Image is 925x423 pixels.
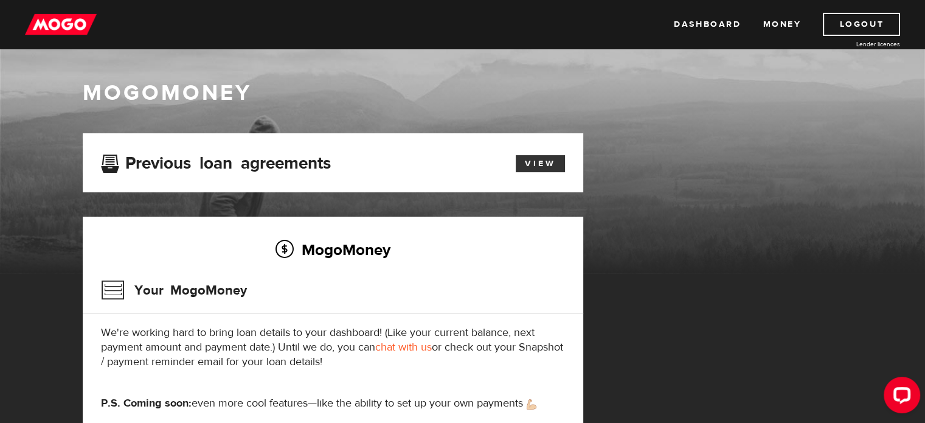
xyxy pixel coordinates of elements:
a: Logout [823,13,900,36]
a: chat with us [375,340,432,354]
a: Lender licences [809,40,900,49]
a: View [516,155,565,172]
h3: Your MogoMoney [101,274,247,306]
h2: MogoMoney [101,237,565,262]
h1: MogoMoney [83,80,843,106]
img: mogo_logo-11ee424be714fa7cbb0f0f49df9e16ec.png [25,13,97,36]
p: We're working hard to bring loan details to your dashboard! (Like your current balance, next paym... [101,326,565,369]
a: Dashboard [674,13,741,36]
strong: P.S. Coming soon: [101,396,192,410]
iframe: LiveChat chat widget [874,372,925,423]
h3: Previous loan agreements [101,153,331,169]
p: even more cool features—like the ability to set up your own payments [101,396,565,411]
img: strong arm emoji [527,399,536,410]
a: Money [763,13,801,36]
